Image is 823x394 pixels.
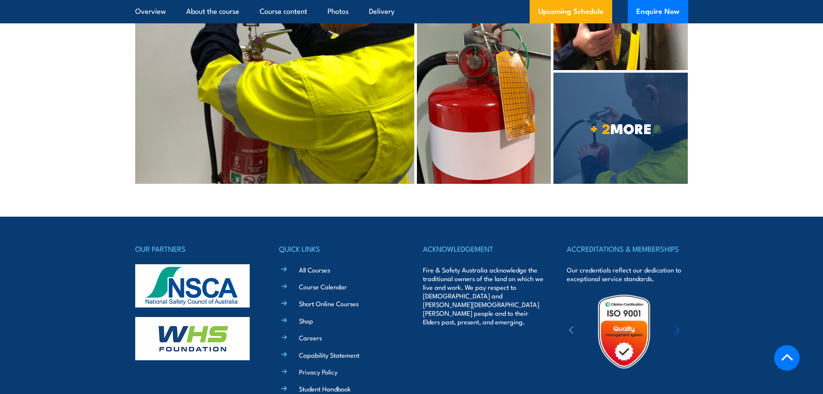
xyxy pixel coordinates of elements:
a: Capability Statement [299,350,359,359]
a: Course Calendar [299,282,347,291]
a: Careers [299,333,322,342]
h4: ACCREDITATIONS & MEMBERSHIPS [567,243,688,255]
a: Short Online Courses [299,299,359,308]
h4: ACKNOWLEDGEMENT [423,243,544,255]
a: Student Handbook [299,384,351,393]
a: All Courses [299,265,330,274]
strong: + 2 [590,117,610,139]
h4: OUR PARTNERS [135,243,256,255]
a: Privacy Policy [299,367,337,376]
img: nsca-logo-footer [135,264,250,308]
p: Fire & Safety Australia acknowledge the traditional owners of the land on which we live and work.... [423,266,544,326]
img: ewpa-logo [662,317,737,346]
a: + 2MORE [553,73,688,184]
p: Our credentials reflect our dedication to exceptional service standards. [567,266,688,283]
span: MORE [553,122,688,134]
img: whs-logo-footer [135,317,250,360]
img: Untitled design (19) [586,294,662,369]
a: Shop [299,316,313,325]
h4: QUICK LINKS [279,243,400,255]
